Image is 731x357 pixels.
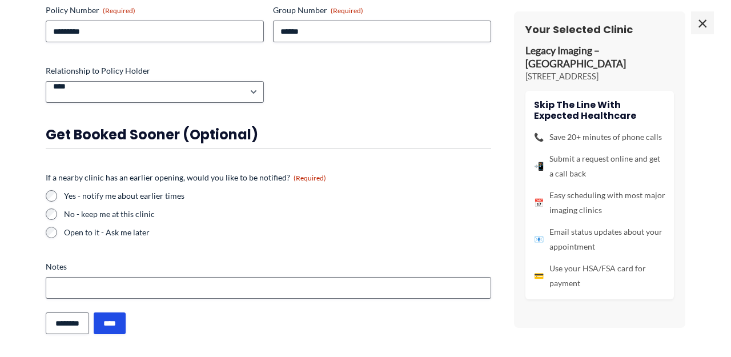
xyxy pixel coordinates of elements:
[64,208,491,220] label: No - keep me at this clinic
[534,151,665,181] li: Submit a request online and get a call back
[525,23,674,36] h3: Your Selected Clinic
[64,227,491,238] label: Open to it - Ask me later
[46,126,491,143] h3: Get booked sooner (optional)
[534,195,544,210] span: 📅
[331,6,363,15] span: (Required)
[691,11,714,34] span: ×
[525,71,674,82] p: [STREET_ADDRESS]
[534,130,544,145] span: 📞
[46,65,264,77] label: Relationship to Policy Holder
[46,261,491,272] label: Notes
[534,159,544,174] span: 📲
[534,261,665,291] li: Use your HSA/FSA card for payment
[534,268,544,283] span: 💳
[273,5,491,16] label: Group Number
[534,130,665,145] li: Save 20+ minutes of phone calls
[294,174,326,182] span: (Required)
[46,172,326,183] legend: If a nearby clinic has an earlier opening, would you like to be notified?
[534,232,544,247] span: 📧
[46,5,264,16] label: Policy Number
[534,188,665,218] li: Easy scheduling with most major imaging clinics
[534,224,665,254] li: Email status updates about your appointment
[525,45,674,71] p: Legacy Imaging – [GEOGRAPHIC_DATA]
[103,6,135,15] span: (Required)
[64,190,491,202] label: Yes - notify me about earlier times
[534,99,665,121] h4: Skip the line with Expected Healthcare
